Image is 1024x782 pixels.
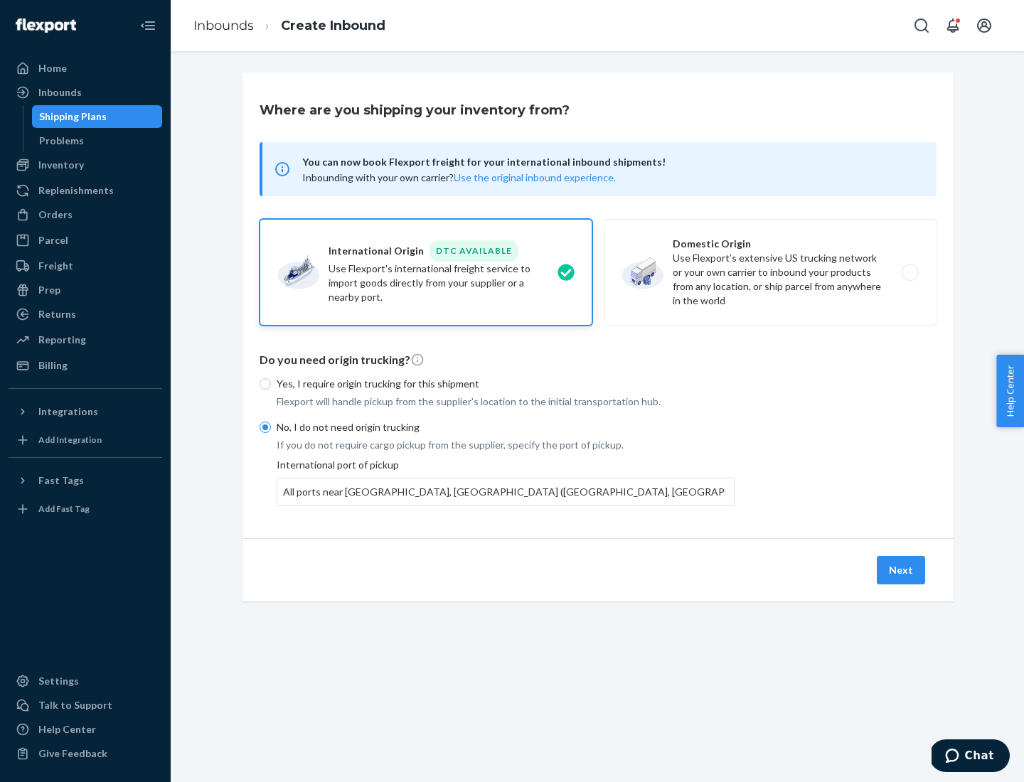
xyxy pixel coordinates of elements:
[16,18,76,33] img: Flexport logo
[38,259,73,273] div: Freight
[38,208,73,222] div: Orders
[38,158,84,172] div: Inventory
[9,203,162,226] a: Orders
[277,458,735,506] div: International port of pickup
[38,85,82,100] div: Inbounds
[9,303,162,326] a: Returns
[907,11,936,40] button: Open Search Box
[38,698,112,712] div: Talk to Support
[9,328,162,351] a: Reporting
[260,378,271,390] input: Yes, I require origin trucking for this shipment
[39,134,84,148] div: Problems
[38,358,68,373] div: Billing
[939,11,967,40] button: Open notifications
[182,5,397,47] ol: breadcrumbs
[38,503,90,515] div: Add Fast Tag
[9,400,162,423] button: Integrations
[38,233,68,247] div: Parcel
[9,469,162,492] button: Fast Tags
[877,556,925,584] button: Next
[9,498,162,520] a: Add Fast Tag
[9,179,162,202] a: Replenishments
[134,11,162,40] button: Close Navigation
[281,18,385,33] a: Create Inbound
[38,674,79,688] div: Settings
[260,101,570,119] h3: Where are you shipping your inventory from?
[38,434,102,446] div: Add Integration
[9,670,162,692] a: Settings
[38,746,107,761] div: Give Feedback
[9,81,162,104] a: Inbounds
[32,105,163,128] a: Shipping Plans
[9,354,162,377] a: Billing
[38,307,76,321] div: Returns
[9,154,162,176] a: Inventory
[277,377,735,391] p: Yes, I require origin trucking for this shipment
[996,355,1024,427] button: Help Center
[277,395,735,409] p: Flexport will handle pickup from the supplier's location to the initial transportation hub.
[32,129,163,152] a: Problems
[9,255,162,277] a: Freight
[38,283,60,297] div: Prep
[9,57,162,80] a: Home
[260,352,937,368] p: Do you need origin trucking?
[9,429,162,451] a: Add Integration
[260,422,271,433] input: No, I do not need origin trucking
[193,18,254,33] a: Inbounds
[39,109,107,124] div: Shipping Plans
[970,11,998,40] button: Open account menu
[9,742,162,765] button: Give Feedback
[302,154,919,171] span: You can now book Flexport freight for your international inbound shipments!
[38,183,114,198] div: Replenishments
[277,438,735,452] p: If you do not require cargo pickup from the supplier, specify the port of pickup.
[38,722,96,737] div: Help Center
[9,229,162,252] a: Parcel
[38,61,67,75] div: Home
[9,718,162,741] a: Help Center
[932,739,1010,775] iframe: Opens a widget where you can chat to one of our agents
[38,405,98,419] div: Integrations
[38,473,84,488] div: Fast Tags
[9,694,162,717] button: Talk to Support
[38,333,86,347] div: Reporting
[9,279,162,301] a: Prep
[277,420,735,434] p: No, I do not need origin trucking
[302,171,616,183] span: Inbounding with your own carrier?
[454,171,616,185] button: Use the original inbound experience.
